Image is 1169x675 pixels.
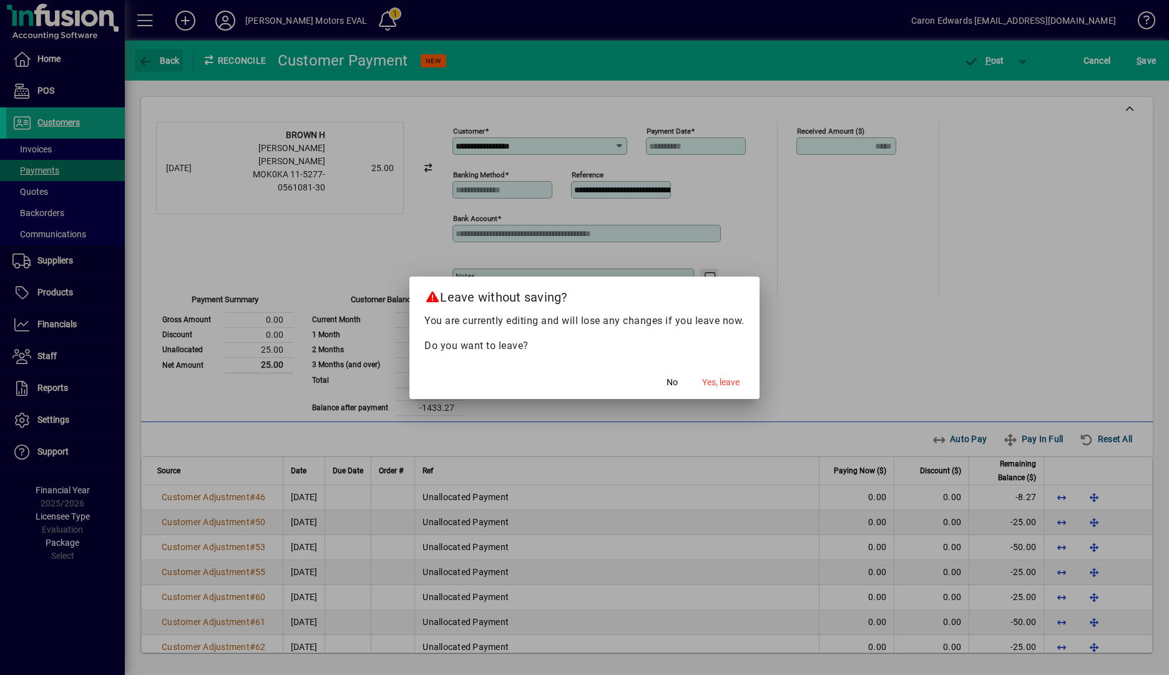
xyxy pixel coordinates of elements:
p: Do you want to leave? [424,338,745,353]
span: No [667,376,678,389]
h2: Leave without saving? [409,277,760,313]
button: Yes, leave [697,372,745,394]
p: You are currently editing and will lose any changes if you leave now. [424,313,745,328]
button: No [652,372,692,394]
span: Yes, leave [702,376,740,389]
